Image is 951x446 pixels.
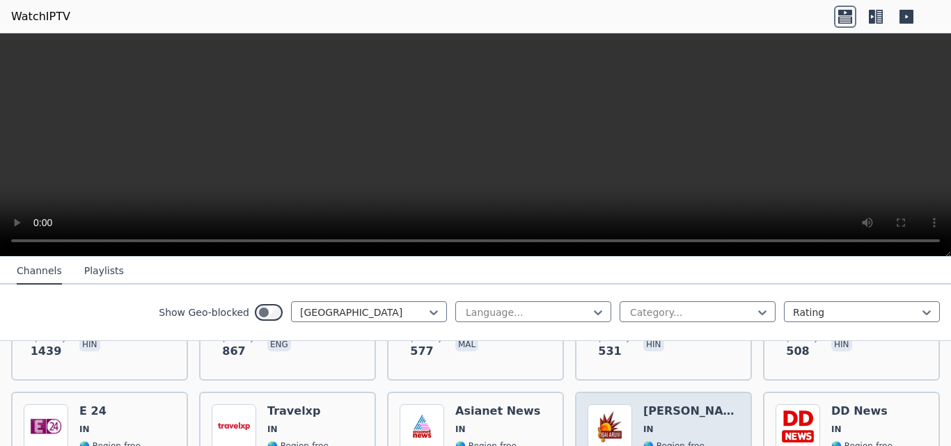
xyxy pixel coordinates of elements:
[11,8,70,25] a: WatchIPTV
[267,337,291,351] p: eng
[79,404,141,418] h6: E 24
[455,404,540,418] h6: Asianet News
[31,343,62,360] span: 1439
[455,424,466,435] span: IN
[786,343,809,360] span: 508
[643,337,664,351] p: hin
[831,404,895,418] h6: DD News
[643,424,654,435] span: IN
[222,343,245,360] span: 867
[455,337,478,351] p: mal
[410,343,433,360] span: 577
[643,404,739,418] h6: [PERSON_NAME]
[159,305,249,319] label: Show Geo-blocked
[267,424,278,435] span: IN
[79,424,90,435] span: IN
[831,424,842,435] span: IN
[831,337,852,351] p: hin
[17,258,62,285] button: Channels
[79,337,100,351] p: hin
[267,404,329,418] h6: Travelxp
[84,258,124,285] button: Playlists
[598,343,621,360] span: 531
